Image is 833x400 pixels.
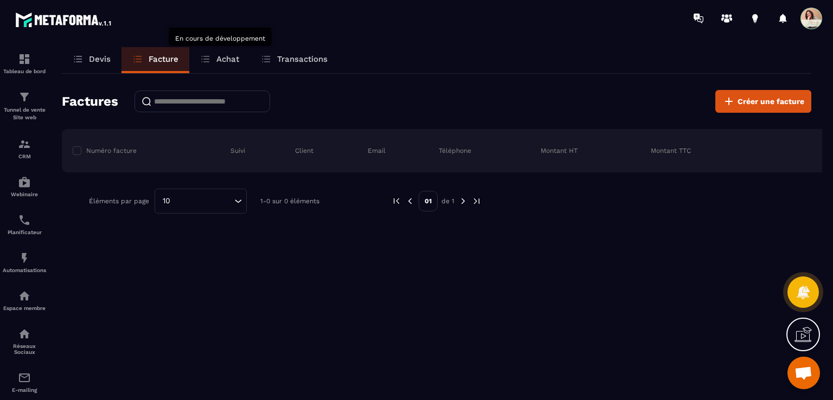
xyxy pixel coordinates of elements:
p: Planificateur [3,229,46,235]
p: Achat [216,54,239,64]
span: Créer une facture [738,96,804,107]
a: Ouvrir le chat [787,357,820,389]
a: formationformationTunnel de vente Site web [3,82,46,130]
a: schedulerschedulerPlanificateur [3,205,46,243]
p: 1-0 sur 0 éléments [260,197,319,205]
img: prev [392,196,401,206]
a: Devis [62,47,121,73]
p: CRM [3,153,46,159]
a: formationformationTableau de bord [3,44,46,82]
a: automationsautomationsWebinaire [3,167,46,205]
img: automations [18,289,31,302]
p: Éléments par page [89,197,149,205]
img: email [18,371,31,384]
img: automations [18,251,31,264]
a: Facture [121,47,189,73]
p: Tableau de bord [3,68,46,74]
p: Client [295,146,313,155]
span: 10 [159,195,174,207]
p: 01 [419,191,438,211]
p: Automatisations [3,267,46,273]
p: Montant TTC [651,146,691,155]
a: automationsautomationsAutomatisations [3,243,46,281]
p: Montant HT [541,146,578,155]
p: Facture [149,54,178,64]
img: automations [18,176,31,189]
input: Search for option [174,195,232,207]
p: Email [368,146,386,155]
a: formationformationCRM [3,130,46,167]
p: Espace membre [3,305,46,311]
h2: Factures [62,91,118,112]
p: Réseaux Sociaux [3,343,46,355]
img: scheduler [18,214,31,227]
p: E-mailing [3,387,46,393]
p: Suivi [230,146,245,155]
p: Tunnel de vente Site web [3,106,46,121]
button: Créer une facture [715,90,811,113]
p: Webinaire [3,191,46,197]
img: social-network [18,327,31,340]
a: social-networksocial-networkRéseaux Sociaux [3,319,46,363]
img: logo [15,10,113,29]
img: next [458,196,468,206]
p: Téléphone [439,146,471,155]
div: Search for option [155,189,247,214]
img: formation [18,138,31,151]
a: automationsautomationsEspace membre [3,281,46,319]
p: Devis [89,54,111,64]
p: de 1 [441,197,454,205]
p: Transactions [277,54,328,64]
span: En cours de développement [175,35,265,42]
p: Numéro facture [86,146,137,155]
img: formation [18,53,31,66]
img: next [472,196,482,206]
img: formation [18,91,31,104]
img: prev [405,196,415,206]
